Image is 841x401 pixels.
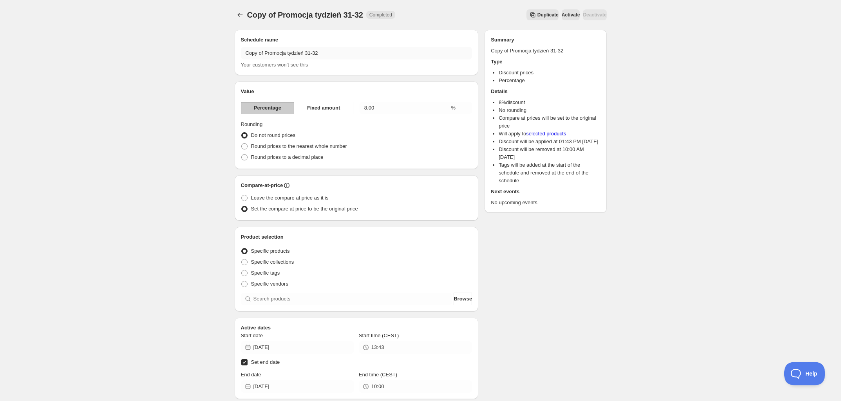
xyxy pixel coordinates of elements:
button: Browse [454,293,472,305]
h2: Product selection [241,233,472,241]
h2: Type [491,58,600,66]
span: End time (CEST) [359,372,397,378]
a: selected products [526,131,566,137]
span: Round prices to the nearest whole number [251,143,347,149]
span: Copy of Promocja tydzień 31-32 [247,11,363,19]
li: Percentage [499,77,600,85]
span: Percentage [254,104,281,112]
span: Duplicate [537,12,559,18]
button: Fixed amount [294,102,353,114]
span: Specific products [251,248,290,254]
span: Activate [562,12,580,18]
span: Set end date [251,359,280,365]
button: Percentage [241,102,295,114]
span: Start time (CEST) [359,333,399,338]
li: Will apply to [499,130,600,138]
h2: Compare-at-price [241,182,283,189]
h2: Next events [491,188,600,196]
span: Specific collections [251,259,294,265]
li: Discount will be applied at 01:43 PM [DATE] [499,138,600,146]
span: Browse [454,295,472,303]
span: Round prices to a decimal place [251,154,324,160]
li: Compare at prices will be set to the original price [499,114,600,130]
h2: Details [491,88,600,95]
span: Fixed amount [307,104,340,112]
input: Search products [253,293,452,305]
p: No upcoming events [491,199,600,207]
span: End date [241,372,261,378]
h2: Active dates [241,324,472,332]
span: Specific vendors [251,281,288,287]
iframe: Toggle Customer Support [784,362,825,385]
li: 8 % discount [499,99,600,106]
span: Completed [369,12,392,18]
li: Tags will be added at the start of the schedule and removed at the end of the schedule [499,161,600,185]
li: No rounding [499,106,600,114]
span: Specific tags [251,270,280,276]
h2: Schedule name [241,36,472,44]
h2: Value [241,88,472,95]
span: % [451,105,456,111]
span: Do not round prices [251,132,295,138]
span: Rounding [241,121,263,127]
span: Leave the compare at price as it is [251,195,329,201]
span: Set the compare at price to be the original price [251,206,358,212]
span: Start date [241,333,263,338]
li: Discount prices [499,69,600,77]
button: Schedules [235,9,246,20]
button: Activate [562,9,580,20]
p: Copy of Promocja tydzień 31-32 [491,47,600,55]
span: Your customers won't see this [241,62,308,68]
button: Secondary action label [526,9,559,20]
li: Discount will be removed at 10:00 AM [DATE] [499,146,600,161]
h2: Summary [491,36,600,44]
